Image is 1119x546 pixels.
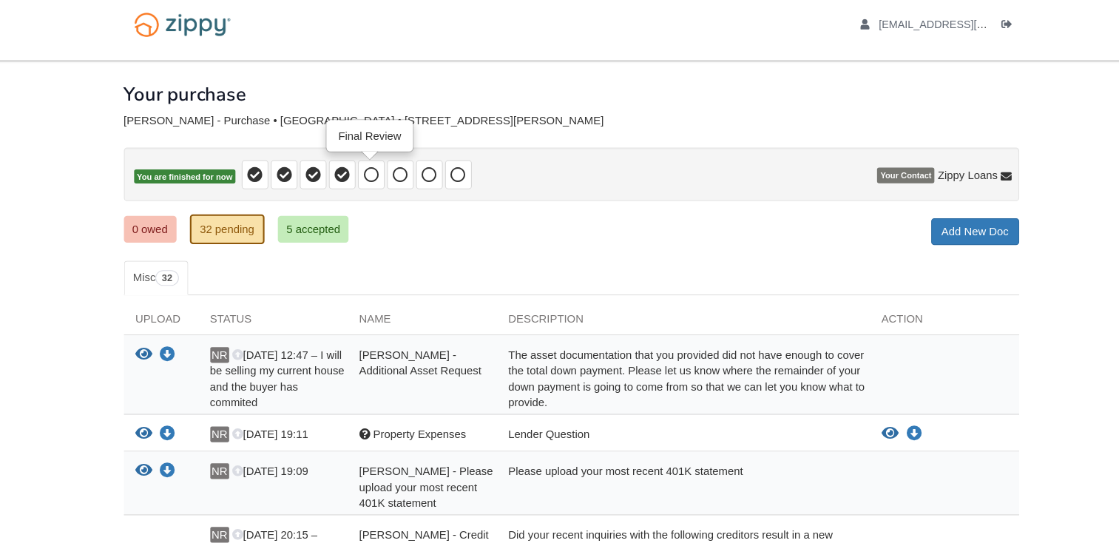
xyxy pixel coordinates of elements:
span: Property Expenses [373,414,460,425]
button: View Nicole Richards - Please upload your most recent 401K statement [149,447,166,462]
a: 5 accepted [283,214,351,239]
span: Your Contact [848,169,902,183]
a: Misc [138,256,199,289]
span: Zippy Loans [905,169,961,183]
span: [PERSON_NAME] - Credit Inquiries [360,508,482,535]
span: [DATE] 12:47 – I will be selling my current house and the buyer has commited [220,339,346,395]
a: 32 pending [200,212,271,240]
button: View Nicole Richards - Additional Asset Request [149,337,166,353]
span: You are finished for now [148,170,244,184]
span: nrichards983@yahoo.com [849,28,1018,39]
a: 0 owed [138,214,188,239]
div: The asset documentation that you provided did not have enough to cover the total down payment. Pl... [490,337,841,397]
a: Download Property Expenses [876,414,890,425]
span: NR [220,447,237,462]
span: NR [220,412,237,427]
div: [PERSON_NAME] - Purchase • [GEOGRAPHIC_DATA] • [STREET_ADDRESS][PERSON_NAME] [138,118,981,130]
span: [PERSON_NAME] - Additional Asset Request [360,339,476,365]
a: Download Nicole Richards - Additional Asset Request [172,340,186,351]
div: Final Review [330,124,410,152]
span: [DATE] 19:11 [240,414,312,425]
div: Description [490,303,841,326]
button: View Property Expenses [852,412,868,427]
div: Please upload your most recent 401K statement [490,447,841,491]
a: Log out [965,28,981,43]
img: Logo [138,15,249,53]
button: View Property Expenses [149,412,166,428]
a: Download Property Expenses [172,414,186,426]
a: Add New Doc [899,216,981,241]
a: edit profile [832,28,1019,43]
h1: Your purchase [138,90,254,109]
span: NR [220,507,237,522]
a: Download Nicole Richards - Please upload your most recent 401K statement [172,449,186,461]
span: [PERSON_NAME] - Please upload your most recent 401K statement [360,448,486,490]
div: Action [841,303,981,326]
span: [DATE] 19:09 [240,448,312,460]
span: NR [220,337,237,352]
span: 32 [168,265,189,280]
div: Name [349,303,490,326]
div: Lender Question [490,412,841,431]
div: Status [209,303,349,326]
div: Upload [138,303,209,326]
